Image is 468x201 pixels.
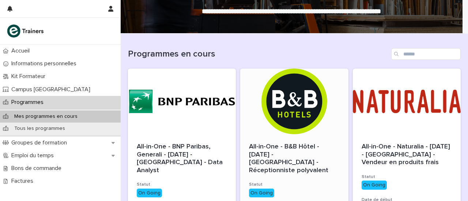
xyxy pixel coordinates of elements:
span: All-in-One - Naturalia - [DATE] - [GEOGRAPHIC_DATA] - Vendeur en produits frais [362,143,452,166]
div: On Going [249,189,274,198]
h3: Statut [362,174,452,180]
p: Emploi du temps [8,152,60,159]
img: K0CqGN7SDeD6s4JG8KQk [6,24,46,38]
input: Search [391,48,461,60]
p: Tous les programmes [8,125,71,132]
p: Bons de commande [8,165,67,172]
p: Kit Formateur [8,73,51,80]
div: On Going [362,181,387,190]
p: Mes programmes en cours [8,113,83,120]
p: Informations personnelles [8,60,82,67]
div: On Going [137,189,162,198]
p: Factures [8,178,39,185]
p: Campus [GEOGRAPHIC_DATA] [8,86,96,93]
p: Groupes de formation [8,139,73,146]
span: All-in-One - BNP Paribas, Generali - [DATE] - [GEOGRAPHIC_DATA] - Data Analyst [137,143,224,174]
span: All-in-One - B&B Hôtel - [DATE] - [GEOGRAPHIC_DATA] - Réceptionniste polyvalent [249,143,328,174]
h3: Statut [137,182,227,188]
p: Accueil [8,47,35,54]
h1: Programmes en cours [128,49,388,59]
h3: Statut [249,182,339,188]
p: Programmes [8,99,49,106]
